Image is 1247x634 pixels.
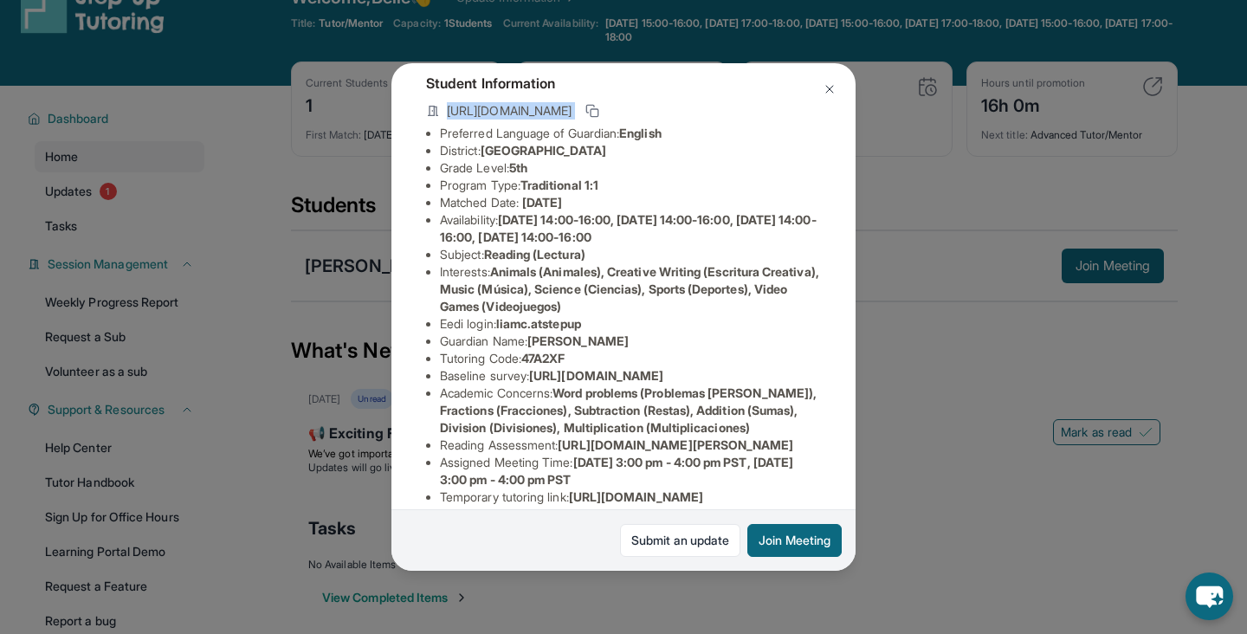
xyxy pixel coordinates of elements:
[619,126,662,140] span: English
[440,333,821,350] li: Guardian Name :
[569,489,703,504] span: [URL][DOMAIN_NAME]
[440,194,821,211] li: Matched Date:
[582,100,603,121] button: Copy link
[527,333,629,348] span: [PERSON_NAME]
[440,177,821,194] li: Program Type:
[440,385,821,437] li: Academic Concerns :
[426,73,821,94] h4: Student Information
[521,351,565,366] span: 47A2XF
[440,454,821,488] li: Assigned Meeting Time :
[447,102,572,120] span: [URL][DOMAIN_NAME]
[440,264,819,314] span: Animals (Animales), Creative Writing (Escritura Creativa), Music (Música), Science (Ciencias), Sp...
[440,315,821,333] li: Eedi login :
[440,385,817,435] span: Word problems (Problemas [PERSON_NAME]), Fractions (Fracciones), Subtraction (Restas), Addition (...
[620,524,740,557] a: Submit an update
[440,159,821,177] li: Grade Level:
[440,142,821,159] li: District:
[747,524,842,557] button: Join Meeting
[520,178,598,192] span: Traditional 1:1
[558,437,793,452] span: [URL][DOMAIN_NAME][PERSON_NAME]
[1186,573,1233,620] button: chat-button
[440,367,821,385] li: Baseline survey :
[529,368,663,383] span: [URL][DOMAIN_NAME]
[440,455,793,487] span: [DATE] 3:00 pm - 4:00 pm PST, [DATE] 3:00 pm - 4:00 pm PST
[440,350,821,367] li: Tutoring Code :
[823,82,837,96] img: Close Icon
[595,507,729,521] span: [URL][DOMAIN_NAME]
[484,247,585,262] span: Reading (Lectura)
[440,211,821,246] li: Availability:
[481,143,606,158] span: [GEOGRAPHIC_DATA]
[440,506,821,523] li: Student end-of-year survey :
[496,316,581,331] span: liamc.atstepup
[440,263,821,315] li: Interests :
[440,488,821,506] li: Temporary tutoring link :
[509,160,527,175] span: 5th
[522,195,562,210] span: [DATE]
[440,125,821,142] li: Preferred Language of Guardian:
[440,212,817,244] span: [DATE] 14:00-16:00, [DATE] 14:00-16:00, [DATE] 14:00-16:00, [DATE] 14:00-16:00
[440,246,821,263] li: Subject :
[440,437,821,454] li: Reading Assessment :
